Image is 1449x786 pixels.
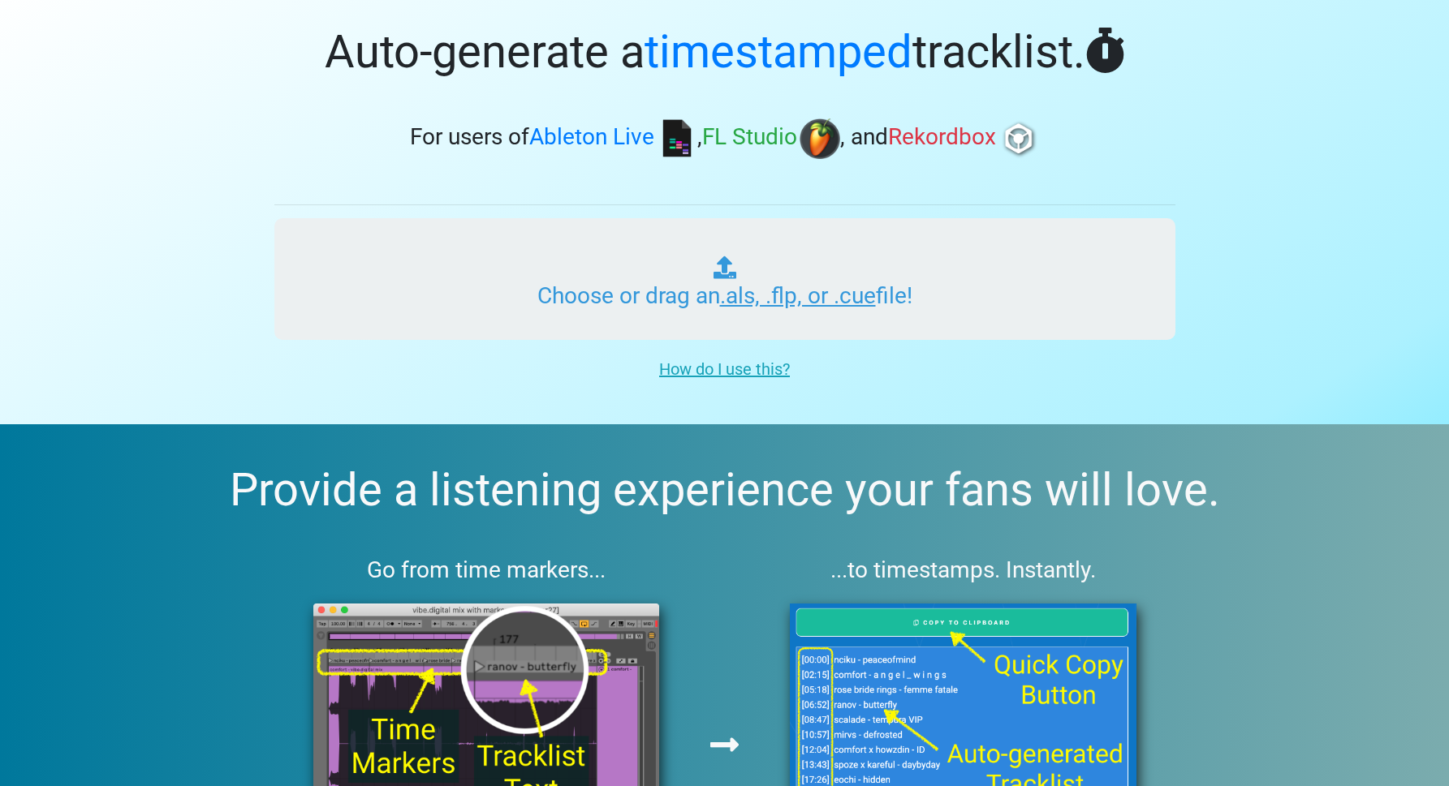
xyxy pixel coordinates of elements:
h2: Provide a listening experience your fans will love. [39,463,1410,518]
span: Rekordbox [888,124,996,151]
img: ableton.png [657,118,697,159]
span: timestamped [645,25,912,79]
h3: ...to timestamps. Instantly. [751,556,1175,584]
h1: Auto-generate a tracklist. [274,25,1175,79]
h3: Go from time markers... [274,556,699,584]
span: Ableton Live [529,124,654,151]
img: fl.png [800,118,840,159]
img: rb.png [998,118,1039,159]
h3: For users of , , and [274,118,1175,159]
u: How do I use this? [659,359,790,379]
span: FL Studio [702,124,797,151]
